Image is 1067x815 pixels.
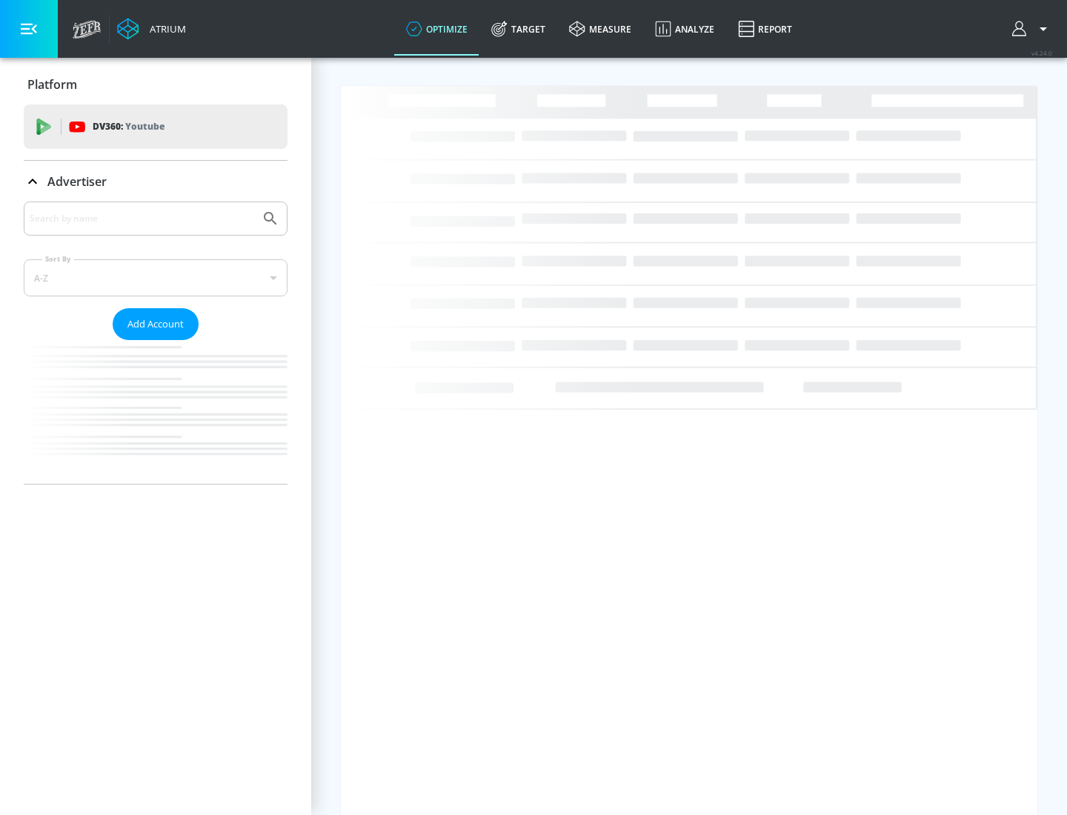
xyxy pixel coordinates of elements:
[24,259,287,296] div: A-Z
[1031,49,1052,57] span: v 4.24.0
[24,340,287,484] nav: list of Advertiser
[117,18,186,40] a: Atrium
[726,2,804,56] a: Report
[113,308,199,340] button: Add Account
[144,22,186,36] div: Atrium
[24,202,287,484] div: Advertiser
[27,76,77,93] p: Platform
[42,254,74,264] label: Sort By
[643,2,726,56] a: Analyze
[24,104,287,149] div: DV360: Youtube
[24,64,287,105] div: Platform
[93,119,164,135] p: DV360:
[24,161,287,202] div: Advertiser
[47,173,107,190] p: Advertiser
[479,2,557,56] a: Target
[394,2,479,56] a: optimize
[127,316,184,333] span: Add Account
[125,119,164,134] p: Youtube
[30,209,254,228] input: Search by name
[557,2,643,56] a: measure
